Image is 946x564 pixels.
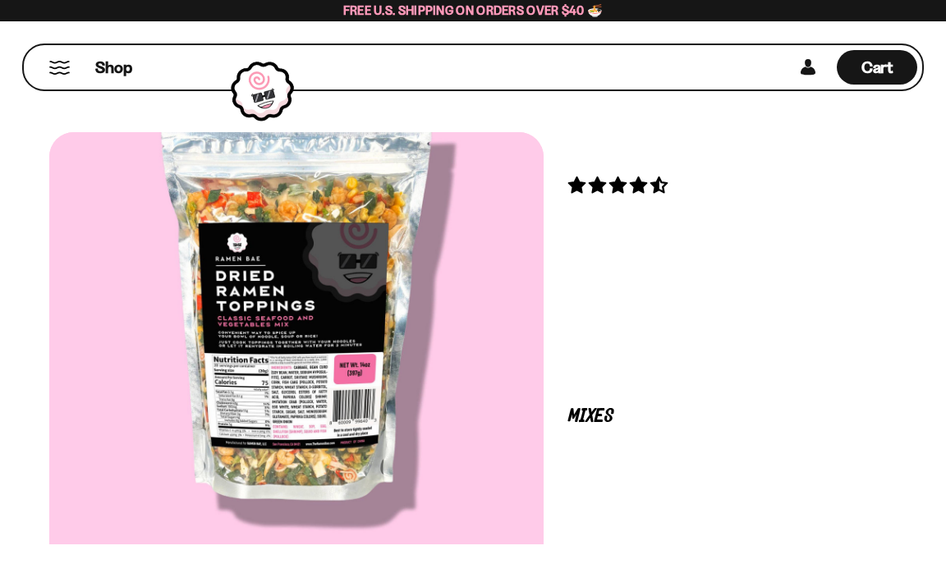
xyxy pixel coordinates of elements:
span: Shop [95,57,132,79]
span: Cart [861,57,893,77]
span: 4.68 stars [568,175,671,195]
div: Cart [837,45,917,89]
span: Free U.S. Shipping on Orders over $40 🍜 [343,2,604,18]
a: Shop [95,50,132,85]
button: Mobile Menu Trigger [48,61,71,75]
p: Mixes [568,409,872,424]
